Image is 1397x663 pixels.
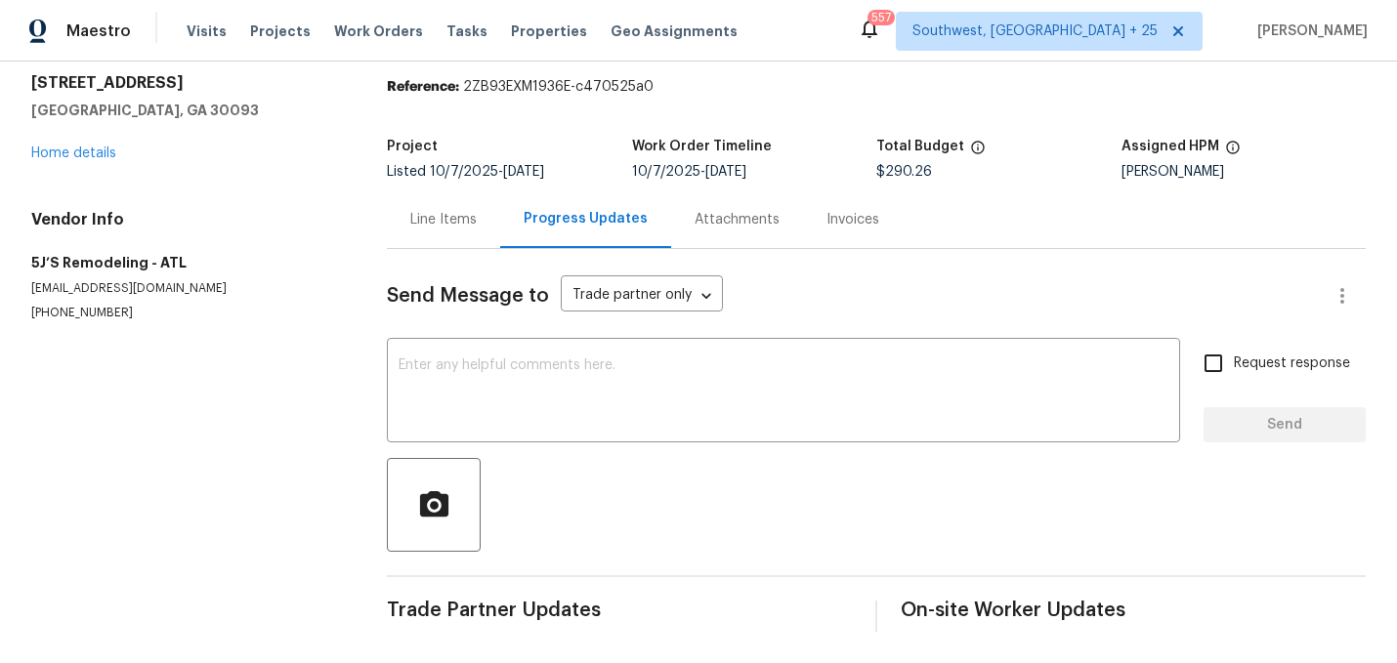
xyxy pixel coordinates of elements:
[334,21,423,41] span: Work Orders
[1225,140,1241,165] span: The hpm assigned to this work order.
[1122,165,1367,179] div: [PERSON_NAME]
[31,101,340,120] h5: [GEOGRAPHIC_DATA], GA 30093
[187,21,227,41] span: Visits
[503,165,544,179] span: [DATE]
[876,165,932,179] span: $290.26
[31,73,340,93] h2: [STREET_ADDRESS]
[66,21,131,41] span: Maestro
[31,146,116,160] a: Home details
[871,8,891,27] div: 557
[561,280,723,312] div: Trade partner only
[31,253,340,272] h5: 5J’S Remodeling - ATL
[446,24,487,38] span: Tasks
[410,210,477,229] div: Line Items
[430,165,498,179] span: 10/7/2025
[387,140,438,153] h5: Project
[387,286,549,306] span: Send Message to
[1122,140,1219,153] h5: Assigned HPM
[524,209,648,228] div: Progress Updates
[705,165,746,179] span: [DATE]
[31,305,340,321] p: [PHONE_NUMBER]
[387,601,852,620] span: Trade Partner Updates
[632,140,772,153] h5: Work Order Timeline
[31,280,340,297] p: [EMAIL_ADDRESS][DOMAIN_NAME]
[387,77,1366,97] div: 2ZB93EXM1936E-c470525a0
[387,165,544,179] span: Listed
[31,210,340,229] h4: Vendor Info
[611,21,738,41] span: Geo Assignments
[826,210,879,229] div: Invoices
[511,21,587,41] span: Properties
[876,140,964,153] h5: Total Budget
[1234,353,1350,374] span: Request response
[1249,21,1368,41] span: [PERSON_NAME]
[250,21,311,41] span: Projects
[912,21,1158,41] span: Southwest, [GEOGRAPHIC_DATA] + 25
[387,80,459,94] b: Reference:
[632,165,746,179] span: -
[901,601,1366,620] span: On-site Worker Updates
[970,140,986,165] span: The total cost of line items that have been proposed by Opendoor. This sum includes line items th...
[695,210,780,229] div: Attachments
[632,165,700,179] span: 10/7/2025
[430,165,544,179] span: -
